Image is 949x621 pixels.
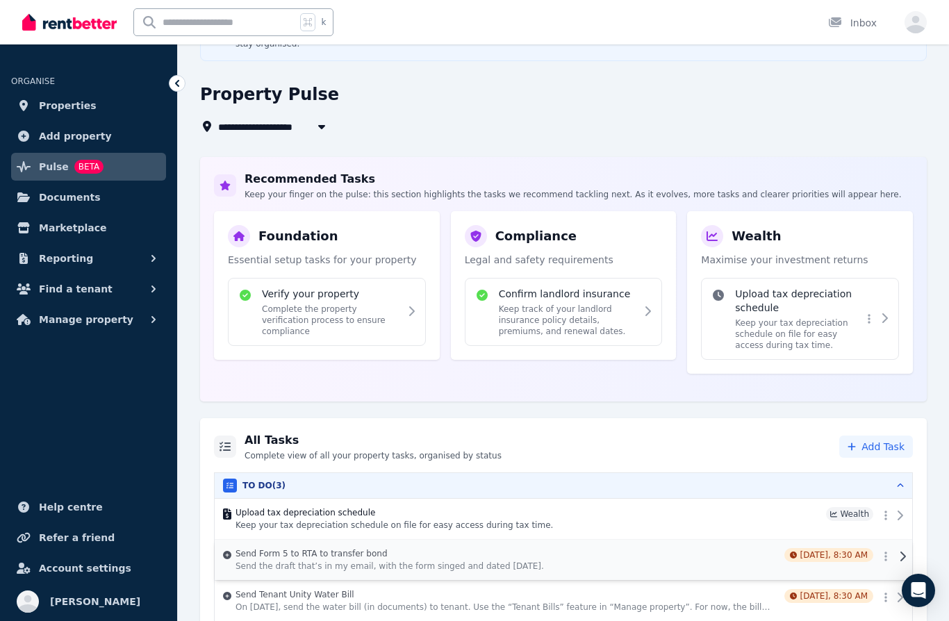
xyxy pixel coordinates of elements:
[861,440,905,454] span: Add Task
[245,189,902,200] p: Keep your finger on the pulse: this section highlights the tasks we recommend tackling next. As i...
[39,560,131,577] span: Account settings
[215,473,912,498] button: TO DO(3)
[39,250,93,267] span: Reporting
[11,214,166,242] a: Marketplace
[11,493,166,521] a: Help centre
[228,253,426,267] p: Essential setup tasks for your property
[236,602,779,613] p: On [DATE], send the water bill (in documents) to tenant. Use the “Tenant Bills” feature in “Manag...
[11,275,166,303] button: Find a tenant
[784,589,873,603] button: [DATE], 8:30 AM
[74,160,104,174] span: BETA
[11,183,166,211] a: Documents
[236,561,779,572] p: Send the draft that’s in my email, with the form singed and dated [DATE].
[258,226,338,246] h3: Foundation
[236,548,779,559] h4: Send Form 5 to RTA to transfer bond
[11,122,166,150] a: Add property
[11,245,166,272] button: Reporting
[735,287,862,315] h4: Upload tax depreciation schedule
[11,524,166,552] a: Refer a friend
[879,548,893,565] button: More options
[39,220,106,236] span: Marketplace
[236,507,820,518] h4: Upload tax depreciation schedule
[465,278,663,346] div: Confirm landlord insuranceKeep track of your landlord insurance policy details, premiums, and ren...
[236,520,820,531] p: Keep your tax depreciation schedule on file for easy access during tax time.
[39,499,103,515] span: Help centre
[11,92,166,119] a: Properties
[245,450,502,461] p: Complete view of all your property tasks, organised by status
[39,128,112,144] span: Add property
[879,507,893,524] button: More options
[228,278,426,346] div: Verify your propertyComplete the property verification process to ensure compliance
[39,158,69,175] span: Pulse
[11,76,55,86] span: ORGANISE
[839,436,913,458] button: Add Task
[701,278,899,360] div: Upload tax depreciation scheduleKeep your tax depreciation schedule on file for easy access durin...
[50,593,140,610] span: [PERSON_NAME]
[828,16,877,30] div: Inbox
[11,306,166,333] button: Manage property
[245,171,902,188] h2: Recommended Tasks
[495,226,577,246] h3: Compliance
[826,507,873,521] span: Wealth
[262,287,400,301] h4: Verify your property
[735,317,862,351] p: Keep your tax depreciation schedule on file for easy access during tax time.
[22,12,117,33] img: RentBetter
[236,589,779,600] h4: Send Tenant Unity Water Bill
[39,189,101,206] span: Documents
[499,304,637,337] p: Keep track of your landlord insurance policy details, premiums, and renewal dates.
[902,574,935,607] div: Open Intercom Messenger
[39,311,133,328] span: Manage property
[39,281,113,297] span: Find a tenant
[701,253,899,267] p: Maximise your investment returns
[11,153,166,181] a: PulseBETA
[242,480,286,491] h3: TO DO ( 3 )
[11,554,166,582] a: Account settings
[262,304,400,337] p: Complete the property verification process to ensure compliance
[862,310,876,327] button: More options
[245,432,502,449] h2: All Tasks
[784,548,873,562] button: [DATE], 8:30 AM
[465,253,663,267] p: Legal and safety requirements
[879,589,893,606] button: More options
[499,287,637,301] h4: Confirm landlord insurance
[39,97,97,114] span: Properties
[321,17,326,28] span: k
[200,83,339,106] h1: Property Pulse
[732,226,781,246] h3: Wealth
[39,529,115,546] span: Refer a friend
